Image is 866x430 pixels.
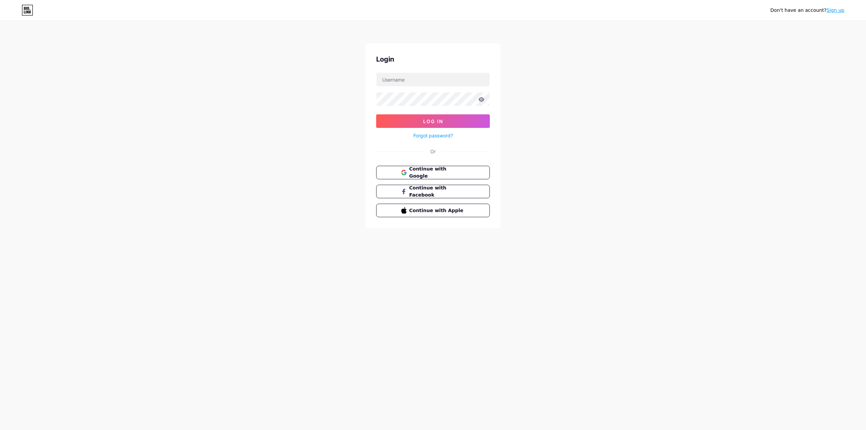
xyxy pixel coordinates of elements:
span: Continue with Apple [409,207,465,214]
div: Or [430,148,436,155]
span: Continue with Google [409,165,465,180]
span: Log In [423,118,443,124]
button: Continue with Facebook [376,185,490,198]
div: Don't have an account? [770,7,844,14]
input: Username [377,73,489,86]
a: Forgot password? [413,132,453,139]
button: Log In [376,114,490,128]
button: Continue with Google [376,166,490,179]
a: Sign up [826,7,844,13]
button: Continue with Apple [376,204,490,217]
div: Login [376,54,490,64]
span: Continue with Facebook [409,184,465,199]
